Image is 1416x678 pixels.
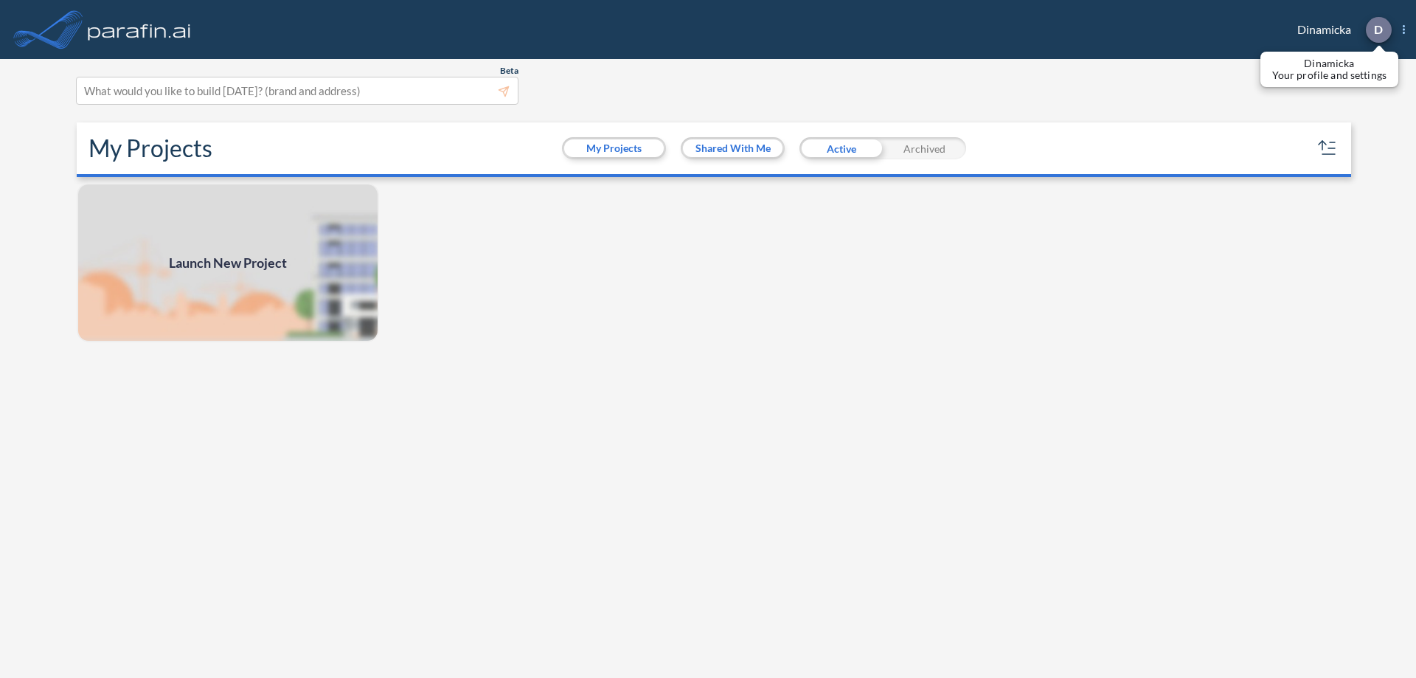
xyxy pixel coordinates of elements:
[77,183,379,342] a: Launch New Project
[1275,17,1405,43] div: Dinamicka
[1272,69,1386,81] p: Your profile and settings
[169,253,287,273] span: Launch New Project
[1272,58,1386,69] p: Dinamicka
[500,65,518,77] span: Beta
[77,183,379,342] img: add
[88,134,212,162] h2: My Projects
[799,137,883,159] div: Active
[883,137,966,159] div: Archived
[683,139,782,157] button: Shared With Me
[1316,136,1339,160] button: sort
[85,15,194,44] img: logo
[1374,23,1383,36] p: D
[564,139,664,157] button: My Projects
